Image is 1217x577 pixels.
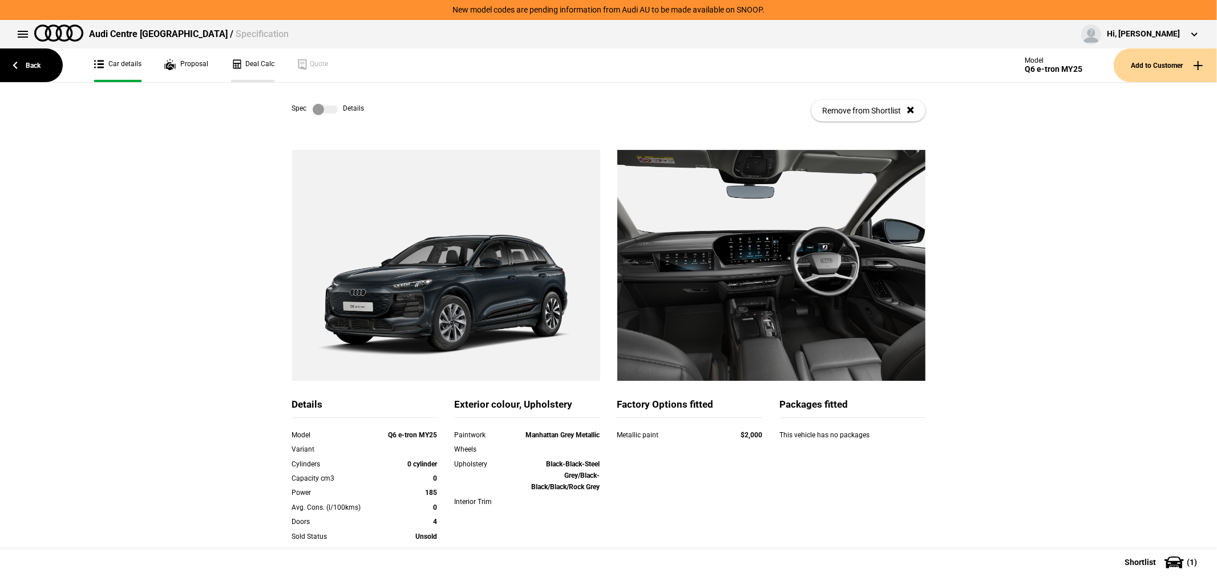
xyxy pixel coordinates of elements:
[741,431,763,439] strong: $2,000
[617,398,763,418] div: Factory Options fitted
[292,502,379,513] div: Avg. Cons. (l/100kms)
[780,429,925,452] div: This vehicle has no packages
[434,503,438,511] strong: 0
[292,516,379,527] div: Doors
[532,460,600,491] strong: Black-Black-Steel Grey/Black-Black/Black/Rock Grey
[164,48,208,82] a: Proposal
[1187,558,1197,566] span: ( 1 )
[455,458,513,470] div: Upholstery
[434,518,438,526] strong: 4
[292,429,379,441] div: Model
[292,444,379,455] div: Variant
[231,48,274,82] a: Deal Calc
[1107,548,1217,576] button: Shortlist(1)
[94,48,141,82] a: Car details
[455,496,513,507] div: Interior Trim
[434,474,438,482] strong: 0
[617,429,719,441] div: Metallic paint
[408,460,438,468] strong: 0 cylinder
[34,25,83,42] img: audi.png
[292,531,379,542] div: Sold Status
[236,29,289,39] span: Specification
[426,489,438,497] strong: 185
[1107,29,1180,40] div: Hi, [PERSON_NAME]
[1125,558,1156,566] span: Shortlist
[455,429,513,441] div: Paintwork
[780,398,925,418] div: Packages fitted
[811,100,925,121] button: Remove from Shortlist
[292,487,379,498] div: Power
[1025,64,1082,74] div: Q6 e-tron MY25
[89,28,289,40] div: Audi Centre [GEOGRAPHIC_DATA] /
[1025,56,1082,64] div: Model
[292,473,379,484] div: Capacity cm3
[455,444,513,455] div: Wheels
[526,431,600,439] strong: Manhattan Grey Metallic
[416,533,438,541] strong: Unsold
[389,431,438,439] strong: Q6 e-tron MY25
[292,398,438,418] div: Details
[292,104,365,115] div: Spec Details
[1114,48,1217,82] button: Add to Customer
[455,398,600,418] div: Exterior colour, Upholstery
[292,458,379,470] div: Cylinders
